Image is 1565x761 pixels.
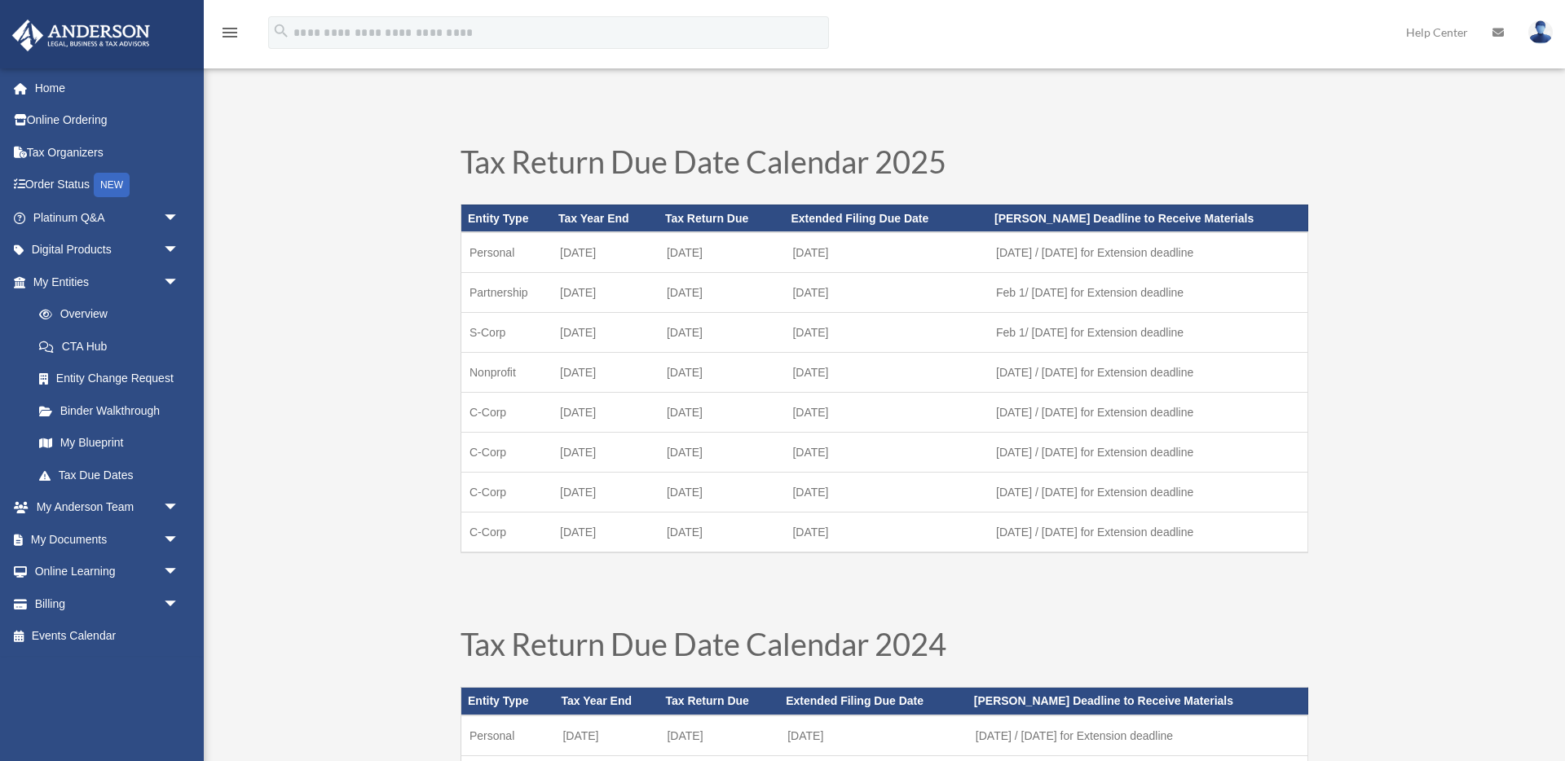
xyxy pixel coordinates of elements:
td: [DATE] [659,473,785,512]
a: Online Learningarrow_drop_down [11,556,204,588]
td: [DATE] [552,313,659,353]
td: [DATE] / [DATE] for Extension deadline [988,393,1307,433]
h1: Tax Return Due Date Calendar 2025 [461,146,1308,185]
th: [PERSON_NAME] Deadline to Receive Materials [968,688,1308,715]
i: search [272,22,290,40]
th: Entity Type [461,688,555,715]
a: Tax Due Dates [23,459,196,491]
a: Platinum Q&Aarrow_drop_down [11,201,204,234]
td: S-Corp [461,313,553,353]
span: arrow_drop_down [163,266,196,299]
td: C-Corp [461,512,553,553]
a: Overview [23,298,204,331]
a: My Blueprint [23,427,204,460]
td: [DATE] [552,353,659,393]
td: C-Corp [461,393,553,433]
td: Personal [461,715,555,756]
span: arrow_drop_down [163,556,196,589]
td: [DATE] [784,353,988,393]
td: [DATE] [552,232,659,273]
a: Billingarrow_drop_down [11,587,204,620]
td: [DATE] / [DATE] for Extension deadline [968,715,1308,756]
a: CTA Hub [23,330,204,363]
a: Digital Productsarrow_drop_down [11,234,204,266]
td: C-Corp [461,433,553,473]
td: [DATE] / [DATE] for Extension deadline [988,512,1307,553]
td: [DATE] / [DATE] for Extension deadline [988,433,1307,473]
td: [DATE] [659,393,785,433]
td: Nonprofit [461,353,553,393]
td: [DATE] [784,273,988,313]
img: User Pic [1528,20,1553,44]
th: [PERSON_NAME] Deadline to Receive Materials [988,205,1307,232]
td: [DATE] [784,433,988,473]
div: NEW [94,173,130,197]
a: Order StatusNEW [11,169,204,202]
th: Extended Filing Due Date [784,205,988,232]
td: [DATE] / [DATE] for Extension deadline [988,473,1307,512]
td: [DATE] [779,715,968,756]
i: menu [220,23,240,42]
td: [DATE] / [DATE] for Extension deadline [988,232,1307,273]
td: [DATE] [784,313,988,353]
th: Entity Type [461,205,553,232]
td: [DATE] [552,473,659,512]
td: [DATE] / [DATE] for Extension deadline [988,353,1307,393]
td: [DATE] [552,393,659,433]
td: [DATE] [659,715,779,756]
td: Personal [461,232,553,273]
td: [DATE] [554,715,659,756]
h1: Tax Return Due Date Calendar 2024 [461,628,1308,667]
td: [DATE] [552,273,659,313]
a: Binder Walkthrough [23,394,204,427]
a: My Documentsarrow_drop_down [11,523,204,556]
a: Home [11,72,204,104]
th: Tax Year End [554,688,659,715]
th: Tax Year End [552,205,659,232]
td: [DATE] [659,353,785,393]
td: [DATE] [659,232,785,273]
a: My Entitiesarrow_drop_down [11,266,204,298]
a: Online Ordering [11,104,204,137]
a: menu [220,29,240,42]
span: arrow_drop_down [163,491,196,525]
td: Partnership [461,273,553,313]
th: Extended Filing Due Date [779,688,968,715]
a: Tax Organizers [11,136,204,169]
td: C-Corp [461,473,553,512]
td: [DATE] [659,433,785,473]
span: arrow_drop_down [163,201,196,235]
td: Feb 1/ [DATE] for Extension deadline [988,273,1307,313]
span: arrow_drop_down [163,587,196,621]
a: My Anderson Teamarrow_drop_down [11,491,204,524]
a: Entity Change Request [23,363,204,395]
td: [DATE] [552,512,659,553]
td: [DATE] [659,512,785,553]
th: Tax Return Due [659,205,785,232]
th: Tax Return Due [659,688,779,715]
td: [DATE] [784,473,988,512]
td: [DATE] [552,433,659,473]
img: Anderson Advisors Platinum Portal [7,20,155,51]
a: Events Calendar [11,620,204,653]
td: [DATE] [784,512,988,553]
td: [DATE] [784,393,988,433]
td: [DATE] [659,273,785,313]
span: arrow_drop_down [163,234,196,267]
td: [DATE] [659,313,785,353]
td: [DATE] [784,232,988,273]
td: Feb 1/ [DATE] for Extension deadline [988,313,1307,353]
span: arrow_drop_down [163,523,196,556]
